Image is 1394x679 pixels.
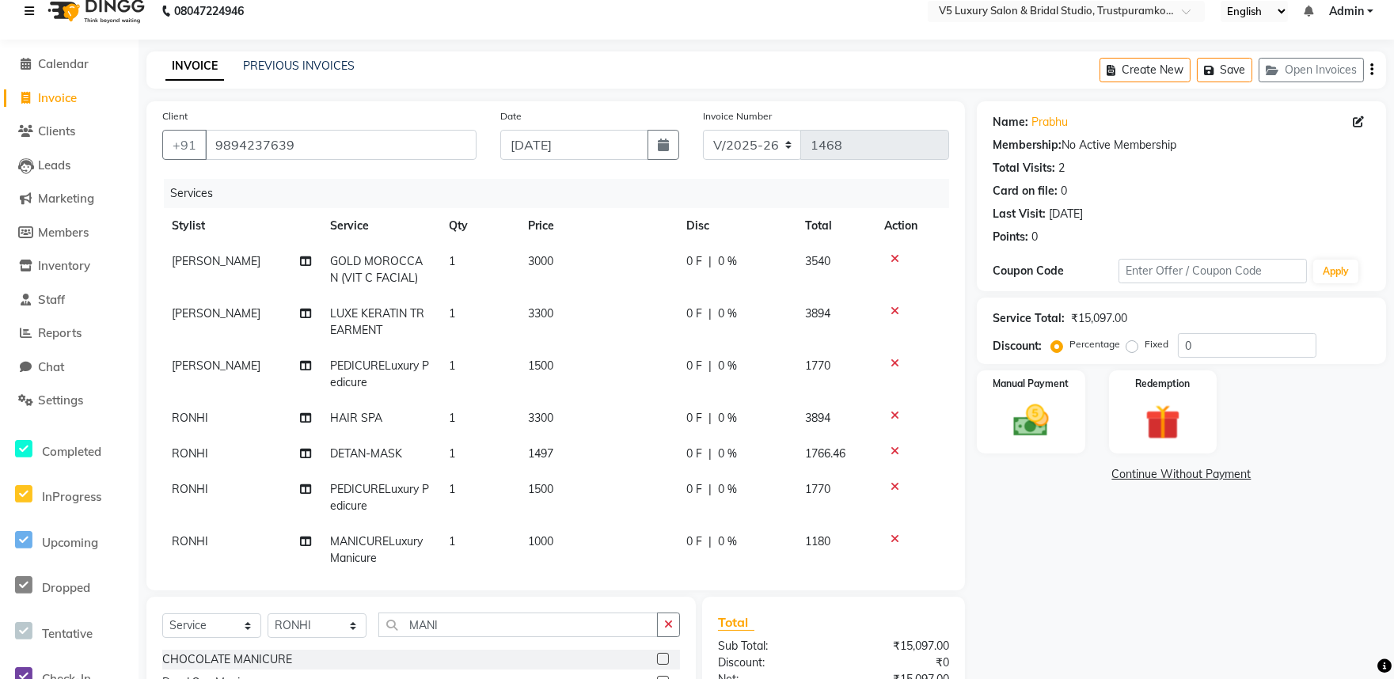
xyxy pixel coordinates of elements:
[993,114,1028,131] div: Name:
[1259,58,1364,82] button: Open Invoices
[993,229,1028,245] div: Points:
[708,410,712,427] span: |
[528,534,553,548] span: 1000
[708,253,712,270] span: |
[42,489,101,504] span: InProgress
[378,613,658,637] input: Search or Scan
[528,254,553,268] span: 3000
[38,359,64,374] span: Chat
[805,411,830,425] span: 3894
[162,651,292,668] div: CHOCOLATE MANICURE
[993,310,1065,327] div: Service Total:
[1002,400,1060,441] img: _cash.svg
[500,109,522,123] label: Date
[805,306,830,321] span: 3894
[330,446,402,461] span: DETAN-MASK
[706,638,834,654] div: Sub Total:
[42,580,90,595] span: Dropped
[1134,400,1192,444] img: _gift.svg
[1058,160,1065,176] div: 2
[38,123,75,138] span: Clients
[42,626,93,641] span: Tentative
[796,208,875,244] th: Total
[4,358,135,377] a: Chat
[805,534,830,548] span: 1180
[834,638,961,654] div: ₹15,097.00
[1329,3,1364,20] span: Admin
[449,446,455,461] span: 1
[38,258,90,273] span: Inventory
[449,411,455,425] span: 1
[4,55,135,74] a: Calendar
[330,358,429,389] span: PEDICURELuxury Pedicure
[172,254,260,268] span: [PERSON_NAME]
[162,109,188,123] label: Client
[162,208,321,244] th: Stylist
[243,59,355,73] a: PREVIOUS INVOICES
[993,263,1119,279] div: Coupon Code
[718,410,737,427] span: 0 %
[205,130,477,160] input: Search by Name/Mobile/Email/Code
[1313,260,1358,283] button: Apply
[330,482,429,513] span: PEDICURELuxury Pedicure
[38,325,82,340] span: Reports
[449,306,455,321] span: 1
[686,481,702,498] span: 0 F
[993,377,1069,391] label: Manual Payment
[805,446,845,461] span: 1766.46
[330,254,423,285] span: GOLD MOROCCAN (VIT C FACIAL)
[42,444,101,459] span: Completed
[1049,206,1083,222] div: [DATE]
[4,89,135,108] a: Invoice
[1145,337,1168,351] label: Fixed
[528,306,553,321] span: 3300
[172,358,260,373] span: [PERSON_NAME]
[172,411,208,425] span: RONHI
[718,358,737,374] span: 0 %
[449,358,455,373] span: 1
[993,183,1058,199] div: Card on file:
[703,109,772,123] label: Invoice Number
[1136,377,1191,391] label: Redemption
[172,534,208,548] span: RONHI
[686,358,702,374] span: 0 F
[4,324,135,343] a: Reports
[172,446,208,461] span: RONHI
[1119,259,1307,283] input: Enter Offer / Coupon Code
[718,305,737,322] span: 0 %
[718,614,754,631] span: Total
[449,482,455,496] span: 1
[686,533,702,550] span: 0 F
[162,130,207,160] button: +91
[834,654,961,671] div: ₹0
[1069,337,1120,351] label: Percentage
[1197,58,1252,82] button: Save
[677,208,796,244] th: Disc
[718,481,737,498] span: 0 %
[330,411,382,425] span: HAIR SPA
[449,534,455,548] span: 1
[980,466,1383,483] a: Continue Without Payment
[993,160,1055,176] div: Total Visits:
[42,535,98,550] span: Upcoming
[1071,310,1127,327] div: ₹15,097.00
[1031,229,1038,245] div: 0
[805,254,830,268] span: 3540
[1100,58,1191,82] button: Create New
[1031,114,1068,131] a: Prabhu
[528,482,553,496] span: 1500
[1061,183,1067,199] div: 0
[38,393,83,408] span: Settings
[993,137,1370,154] div: No Active Membership
[38,292,65,307] span: Staff
[686,446,702,462] span: 0 F
[706,654,834,671] div: Discount:
[708,305,712,322] span: |
[38,157,70,173] span: Leads
[4,190,135,208] a: Marketing
[708,358,712,374] span: |
[4,123,135,141] a: Clients
[686,410,702,427] span: 0 F
[38,56,89,71] span: Calendar
[805,358,830,373] span: 1770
